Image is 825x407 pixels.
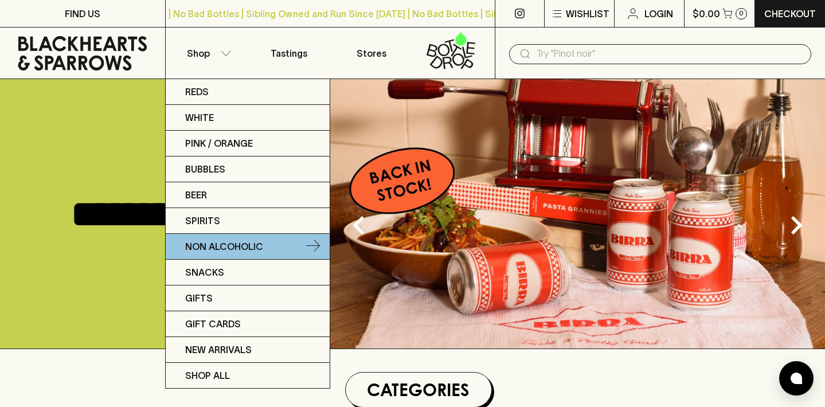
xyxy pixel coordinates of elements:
[185,214,220,228] p: Spirits
[166,156,330,182] a: Bubbles
[185,265,224,279] p: Snacks
[185,317,241,331] p: Gift Cards
[791,373,802,384] img: bubble-icon
[185,111,214,124] p: White
[166,182,330,208] a: Beer
[166,337,330,363] a: New Arrivals
[185,291,213,305] p: Gifts
[166,363,330,388] a: SHOP ALL
[166,311,330,337] a: Gift Cards
[166,234,330,260] a: Non Alcoholic
[185,136,253,150] p: Pink / Orange
[185,188,207,202] p: Beer
[185,85,209,99] p: Reds
[166,131,330,156] a: Pink / Orange
[185,343,252,357] p: New Arrivals
[166,105,330,131] a: White
[185,369,230,382] p: SHOP ALL
[185,162,225,176] p: Bubbles
[166,79,330,105] a: Reds
[185,240,263,253] p: Non Alcoholic
[166,260,330,285] a: Snacks
[166,285,330,311] a: Gifts
[166,208,330,234] a: Spirits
